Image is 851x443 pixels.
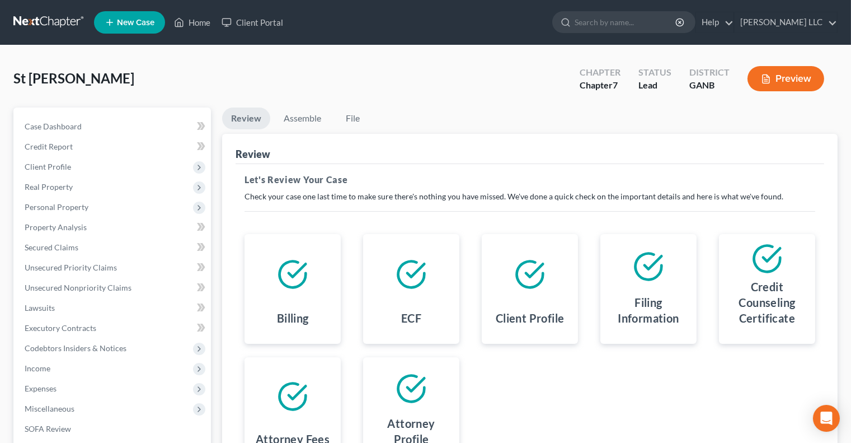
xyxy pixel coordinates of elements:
a: SOFA Review [16,419,211,439]
span: Secured Claims [25,243,78,252]
p: Check your case one last time to make sure there's nothing you have missed. We've done a quick ch... [245,191,815,202]
a: Property Analysis [16,217,211,237]
div: Chapter [580,66,620,79]
div: Status [638,66,671,79]
a: File [335,108,370,129]
a: Unsecured Nonpriority Claims [16,278,211,298]
input: Search by name... [575,12,677,32]
span: Property Analysis [25,222,87,232]
span: 7 [613,80,618,90]
a: Executory Contracts [16,318,211,338]
h4: Credit Counseling Certificate [728,279,806,326]
a: Lawsuits [16,298,211,318]
span: Unsecured Priority Claims [25,263,117,272]
span: Case Dashboard [25,122,82,131]
a: Review [222,108,270,129]
a: Credit Report [16,137,211,157]
a: Home [168,12,216,32]
h5: Let's Review Your Case [245,173,815,186]
a: Unsecured Priority Claims [16,258,211,278]
span: SOFA Review [25,424,71,433]
div: District [689,66,730,79]
span: Expenses [25,384,57,393]
div: GANB [689,79,730,92]
span: Credit Report [25,142,73,151]
a: [PERSON_NAME] LLC [735,12,837,32]
span: Codebtors Insiders & Notices [25,343,126,353]
span: Personal Property [25,202,88,212]
a: Client Portal [216,12,289,32]
h4: Billing [277,310,309,326]
span: New Case [117,18,154,27]
h4: Filing Information [609,295,688,326]
div: Review [236,147,270,161]
a: Help [696,12,734,32]
button: Preview [747,66,824,91]
a: Assemble [275,108,330,129]
a: Case Dashboard [16,116,211,137]
span: Executory Contracts [25,323,96,333]
span: Client Profile [25,162,71,171]
span: Unsecured Nonpriority Claims [25,283,131,292]
div: Open Intercom Messenger [813,405,840,432]
span: St [PERSON_NAME] [13,70,134,86]
a: Secured Claims [16,237,211,258]
span: Real Property [25,182,73,192]
span: Miscellaneous [25,404,74,413]
div: Chapter [580,79,620,92]
span: Lawsuits [25,303,55,313]
h4: ECF [401,310,421,326]
div: Lead [638,79,671,92]
span: Income [25,363,50,373]
h4: Client Profile [496,310,565,326]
